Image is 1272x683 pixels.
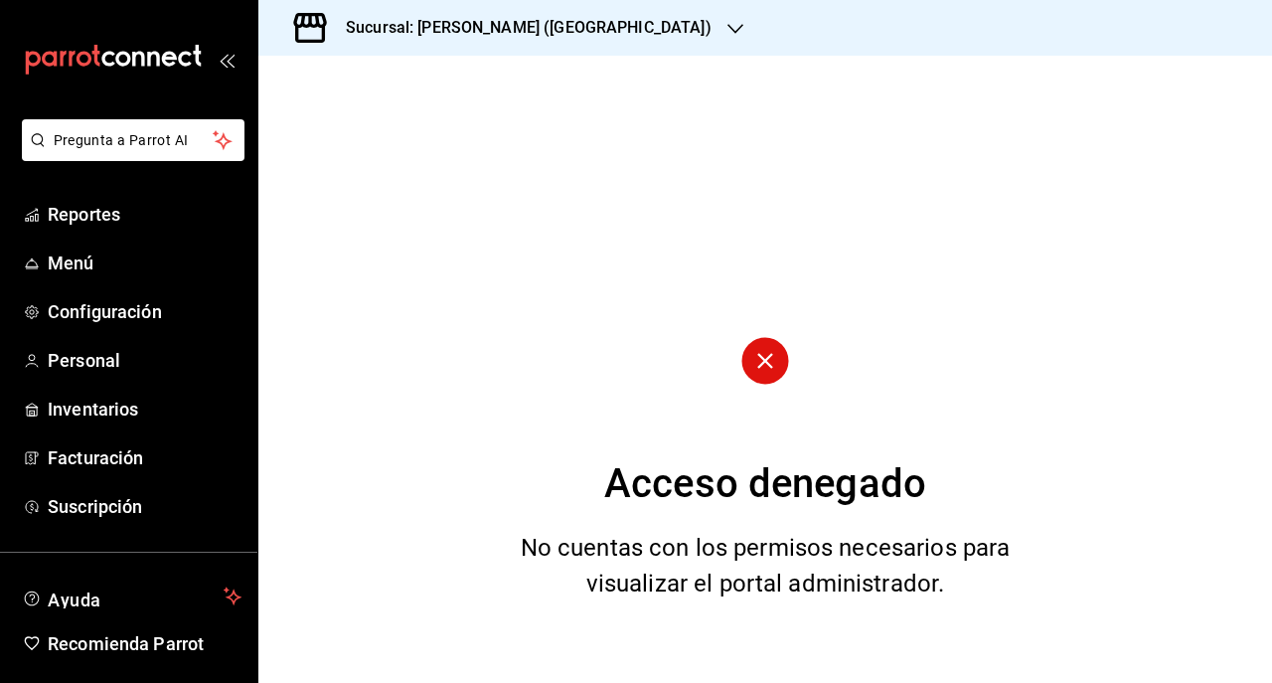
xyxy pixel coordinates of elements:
span: Reportes [48,201,241,228]
a: Pregunta a Parrot AI [14,144,244,165]
span: Pregunta a Parrot AI [54,130,214,151]
div: No cuentas con los permisos necesarios para visualizar el portal administrador. [496,530,1035,601]
span: Ayuda [48,585,216,608]
span: Personal [48,347,241,374]
span: Facturación [48,444,241,471]
div: Acceso denegado [604,454,926,514]
span: Suscripción [48,493,241,520]
button: open_drawer_menu [219,52,235,68]
span: Inventarios [48,396,241,423]
h3: Sucursal: [PERSON_NAME] ([GEOGRAPHIC_DATA]) [330,16,712,40]
span: Menú [48,250,241,276]
button: Pregunta a Parrot AI [22,119,244,161]
span: Configuración [48,298,241,325]
span: Recomienda Parrot [48,630,241,657]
